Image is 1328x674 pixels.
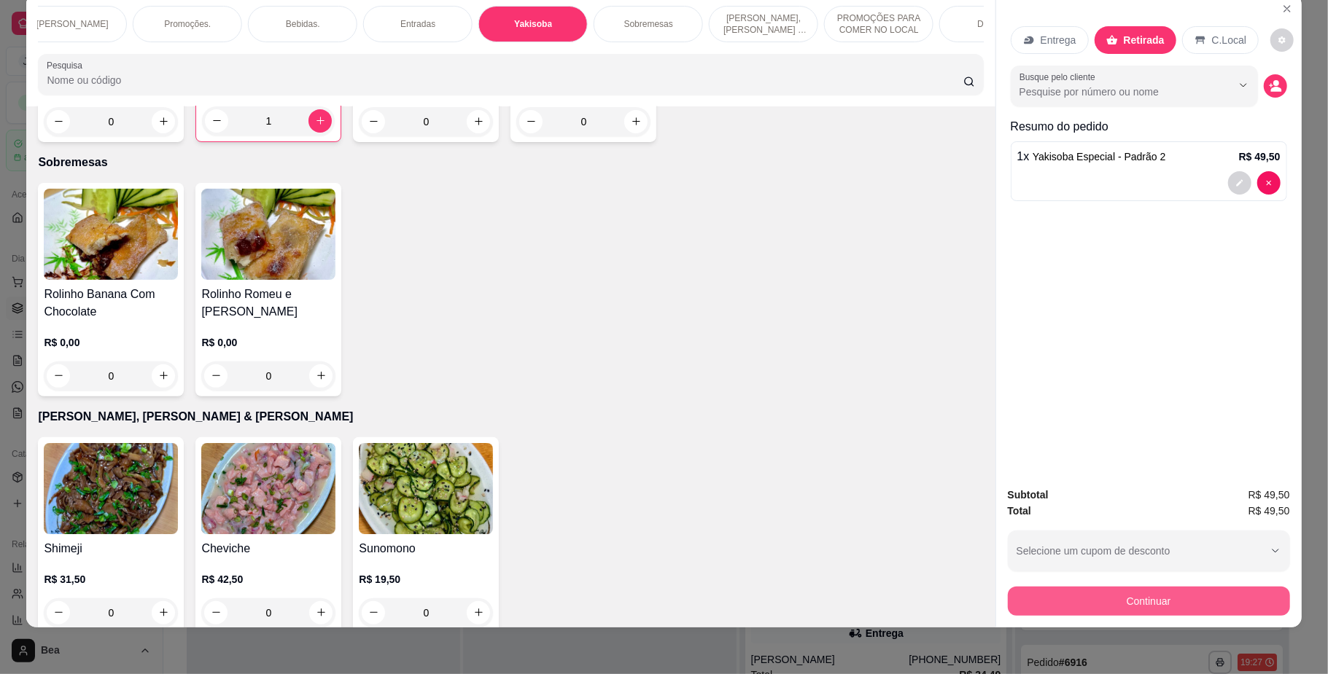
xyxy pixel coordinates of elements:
button: increase-product-quantity [467,601,490,624]
p: [PERSON_NAME], [PERSON_NAME] & [PERSON_NAME] [38,408,983,426]
p: Dog Roll [977,18,1011,30]
h4: Sunomono [359,540,493,557]
p: R$ 42,50 [201,572,335,587]
p: Retirada [1124,33,1165,47]
p: [PERSON_NAME], [PERSON_NAME] & [PERSON_NAME] [721,12,806,36]
p: R$ 49,50 [1239,149,1281,164]
span: Yakisoba Especial - Padrão 2 [1033,151,1166,162]
p: Sobremesas [38,154,983,171]
p: Promoções. [164,18,211,30]
span: R$ 49,50 [1249,503,1290,519]
h4: Cheviche [201,540,335,557]
button: decrease-product-quantity [1257,171,1281,195]
button: increase-product-quantity [309,601,333,624]
span: R$ 49,50 [1249,487,1290,503]
input: Pesquisa [47,73,963,87]
h4: Rolinho Romeu e [PERSON_NAME] [201,286,335,321]
p: C.Local [1212,33,1246,47]
label: Pesquisa [47,59,88,71]
img: product-image [201,189,335,280]
button: decrease-product-quantity [1270,28,1294,52]
img: product-image [201,443,335,534]
button: decrease-product-quantity [1228,171,1251,195]
button: decrease-product-quantity [1264,74,1287,98]
p: R$ 0,00 [44,335,178,350]
p: Yakisoba [514,18,552,30]
label: Busque pelo cliente [1020,71,1100,83]
img: product-image [359,443,493,534]
img: product-image [44,189,178,280]
button: Show suggestions [1232,74,1255,97]
h4: Shimeji [44,540,178,557]
img: product-image [44,443,178,534]
p: PROMOÇÕES PARA COMER NO LOCAL [836,12,921,36]
p: Entrega [1041,33,1076,47]
p: R$ 19,50 [359,572,493,587]
h4: Rolinho Banana Com Chocolate [44,286,178,321]
button: decrease-product-quantity [47,601,70,624]
button: Continuar [1008,587,1290,616]
button: decrease-product-quantity [362,601,385,624]
p: 1 x [1017,148,1166,165]
p: [PERSON_NAME] [36,18,109,30]
strong: Total [1008,505,1031,517]
strong: Subtotal [1008,489,1049,501]
p: Resumo do pedido [1011,118,1287,136]
p: R$ 31,50 [44,572,178,587]
button: Selecione um cupom de desconto [1008,530,1290,571]
button: increase-product-quantity [152,601,175,624]
p: Bebidas. [286,18,320,30]
button: decrease-product-quantity [204,601,228,624]
p: Entradas [400,18,435,30]
p: R$ 0,00 [201,335,335,350]
p: Sobremesas [624,18,673,30]
input: Busque pelo cliente [1020,85,1208,99]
